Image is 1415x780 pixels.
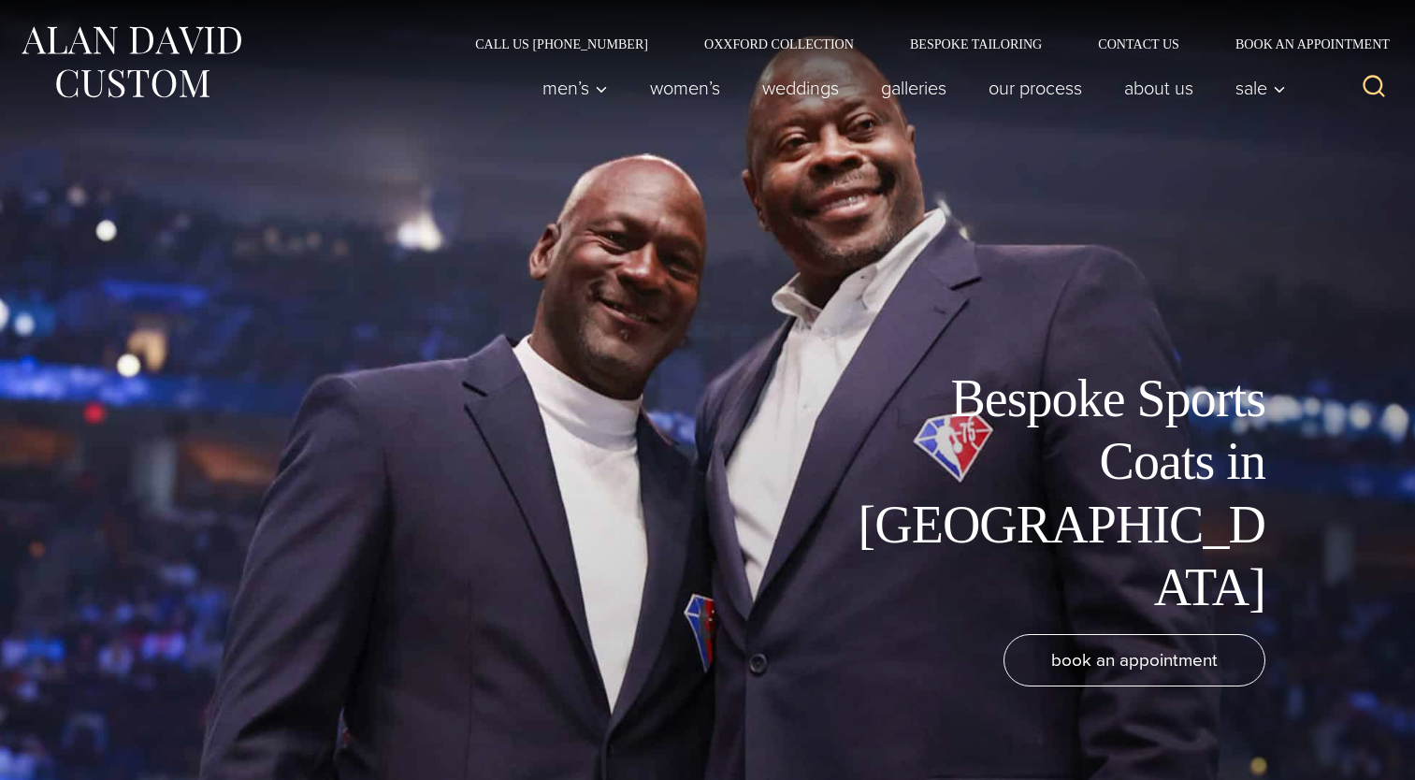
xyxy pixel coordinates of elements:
nav: Secondary Navigation [447,37,1396,51]
a: Book an Appointment [1207,37,1396,51]
img: Alan David Custom [19,21,243,104]
a: Galleries [860,69,968,107]
span: Sale [1235,79,1286,97]
a: Contact Us [1070,37,1207,51]
a: Call Us [PHONE_NUMBER] [447,37,676,51]
a: Women’s [629,69,742,107]
a: Bespoke Tailoring [882,37,1070,51]
nav: Primary Navigation [522,69,1296,107]
a: Our Process [968,69,1104,107]
a: Oxxford Collection [676,37,882,51]
span: book an appointment [1051,646,1218,673]
a: book an appointment [1003,634,1265,686]
h1: Bespoke Sports Coats in [GEOGRAPHIC_DATA] [845,368,1265,619]
button: View Search Form [1351,65,1396,110]
a: About Us [1104,69,1215,107]
span: Men’s [542,79,608,97]
a: weddings [742,69,860,107]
